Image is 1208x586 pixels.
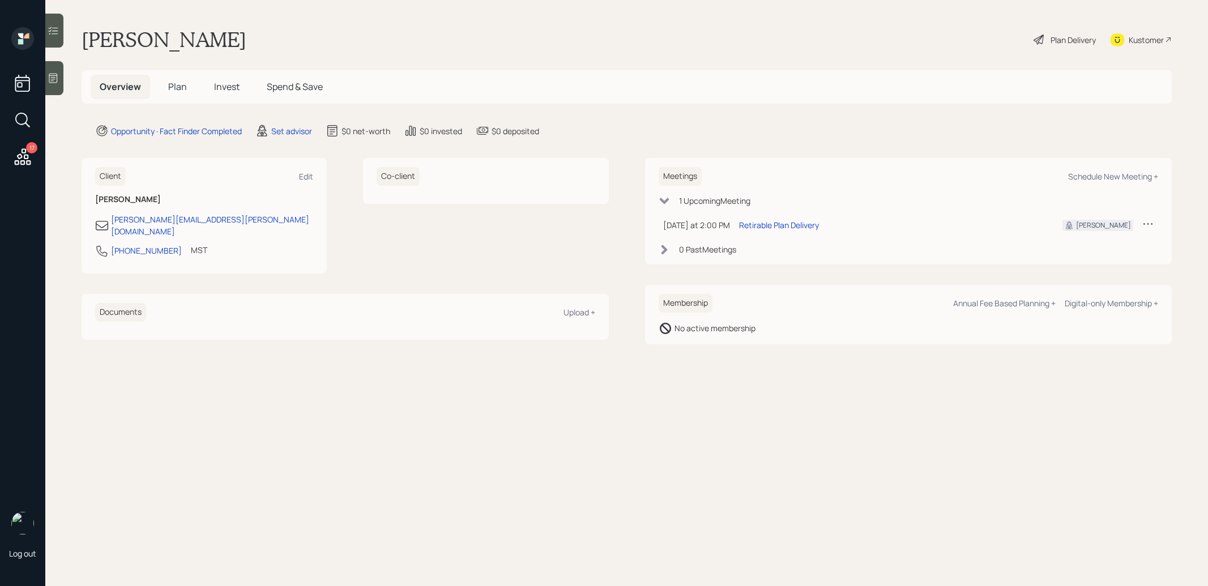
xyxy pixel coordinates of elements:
[377,167,420,186] h6: Co-client
[1068,171,1158,182] div: Schedule New Meeting +
[100,80,141,93] span: Overview
[342,125,390,137] div: $0 net-worth
[214,80,240,93] span: Invest
[271,125,312,137] div: Set advisor
[95,303,146,322] h6: Documents
[267,80,323,93] span: Spend & Save
[420,125,462,137] div: $0 invested
[1051,34,1096,46] div: Plan Delivery
[739,219,819,231] div: Retirable Plan Delivery
[679,195,750,207] div: 1 Upcoming Meeting
[95,167,126,186] h6: Client
[953,298,1056,309] div: Annual Fee Based Planning +
[679,243,736,255] div: 0 Past Meeting s
[1129,34,1164,46] div: Kustomer
[564,307,595,318] div: Upload +
[299,171,313,182] div: Edit
[492,125,539,137] div: $0 deposited
[9,548,36,559] div: Log out
[1065,298,1158,309] div: Digital-only Membership +
[26,142,37,153] div: 17
[659,294,712,313] h6: Membership
[168,80,187,93] span: Plan
[111,245,182,256] div: [PHONE_NUMBER]
[191,244,207,256] div: MST
[95,195,313,204] h6: [PERSON_NAME]
[82,27,246,52] h1: [PERSON_NAME]
[111,125,242,137] div: Opportunity · Fact Finder Completed
[675,322,755,334] div: No active membership
[659,167,702,186] h6: Meetings
[11,512,34,534] img: treva-nostdahl-headshot.png
[111,213,313,237] div: [PERSON_NAME][EMAIL_ADDRESS][PERSON_NAME][DOMAIN_NAME]
[663,219,730,231] div: [DATE] at 2:00 PM
[1076,220,1131,230] div: [PERSON_NAME]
